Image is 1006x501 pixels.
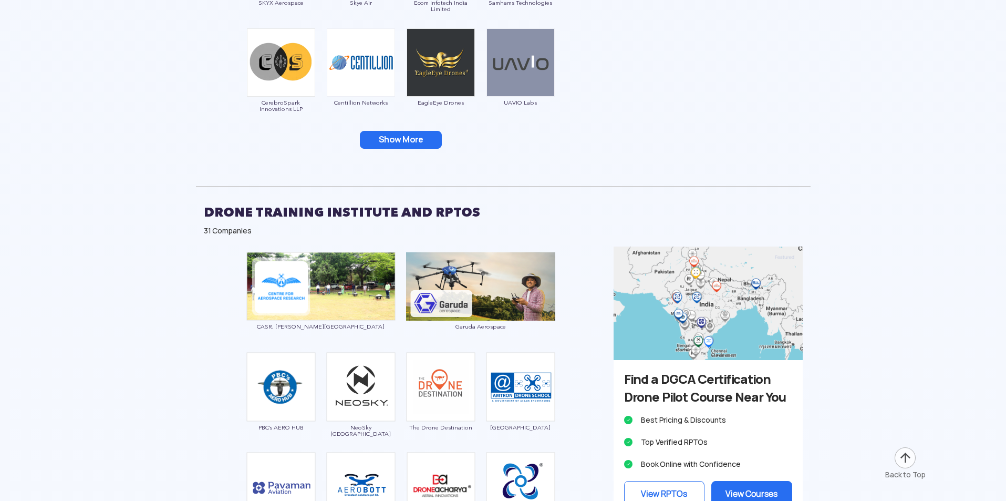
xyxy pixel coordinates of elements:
[486,424,555,431] span: [GEOGRAPHIC_DATA]
[406,382,475,431] a: The Drone Destination
[326,382,396,437] a: NeoSky [GEOGRAPHIC_DATA]
[246,382,316,431] a: PBC’s AERO HUB
[326,99,396,106] span: Centillion Networks
[407,28,475,97] img: ic_eagleeye.png
[406,99,475,106] span: EagleEye Drones
[406,281,555,330] a: Garuda Aerospace
[360,131,442,149] button: Show More
[406,352,475,422] img: ic_dronedestination.png
[406,424,475,431] span: The Drone Destination
[204,226,803,236] div: 31 Companies
[486,57,555,106] a: UAVIO Labs
[486,382,555,431] a: [GEOGRAPHIC_DATA]
[406,323,555,330] span: Garuda Aerospace
[486,28,555,97] img: img_uavio.png
[204,199,803,226] h2: DRONE TRAINING INSTITUTE AND RPTOS
[326,424,396,437] span: NeoSky [GEOGRAPHIC_DATA]
[624,435,792,449] li: Top Verified RPTOs
[486,352,555,422] img: ic_amtron.png
[246,57,316,112] a: CerebroSpark Innovations LLP
[406,57,475,106] a: EagleEye Drones
[246,252,396,321] img: ic_annauniversity_block.png
[246,99,316,112] span: CerebroSpark Innovations LLP
[326,352,396,422] img: img_neosky.png
[624,413,792,427] li: Best Pricing & Discounts
[326,57,396,106] a: Centillion Networks
[406,252,555,321] img: ic_garudarpto_eco.png
[246,352,316,422] img: ic_pbc.png
[247,28,315,97] img: ic_cerebospark.png
[885,469,926,480] div: Back to Top
[624,457,792,472] li: Book Online with Confidence
[614,247,803,360] img: bg_advert_training_sidebar.png
[486,99,555,106] span: UAVIO Labs
[327,28,395,97] img: ic_centillion.png
[624,371,792,406] h3: Find a DGCA Certification Drone Pilot Course Near You
[246,281,396,330] a: CASR, [PERSON_NAME][GEOGRAPHIC_DATA]
[894,446,917,469] img: ic_arrow-up.png
[246,323,396,330] span: CASR, [PERSON_NAME][GEOGRAPHIC_DATA]
[246,424,316,431] span: PBC’s AERO HUB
